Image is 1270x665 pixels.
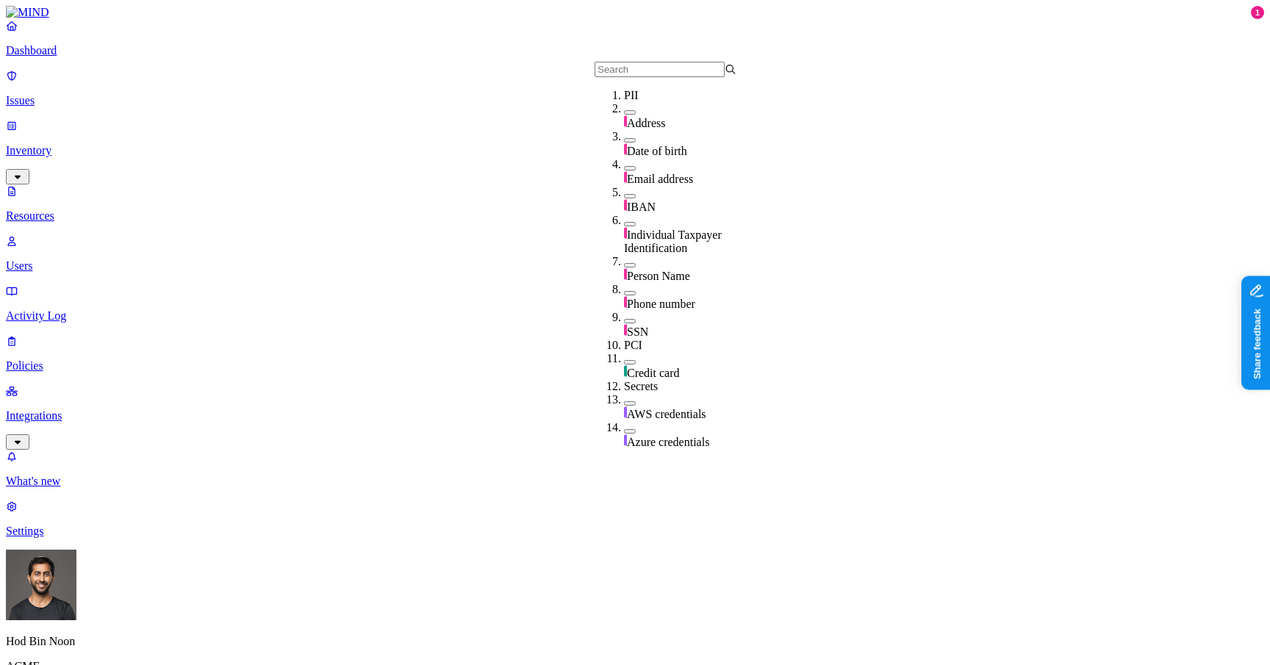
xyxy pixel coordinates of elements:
span: Email address [627,173,693,185]
input: Search [595,62,725,77]
span: Date of birth [627,145,687,157]
img: pii-line [624,324,627,336]
p: What's new [6,475,1264,488]
img: pii-line [624,199,627,211]
img: pii-line [624,296,627,308]
div: PII [624,89,766,102]
div: 1 [1251,6,1264,19]
p: Users [6,259,1264,273]
a: Resources [6,184,1264,223]
a: Integrations [6,384,1264,447]
span: IBAN [627,201,656,213]
img: pii-line [624,227,627,239]
p: Resources [6,209,1264,223]
div: PCI [624,339,766,352]
span: Individual Taxpayer Identification [624,229,722,254]
p: Dashboard [6,44,1264,57]
div: Secrets [624,380,766,393]
img: secret-line [624,406,627,418]
p: Activity Log [6,309,1264,323]
a: Activity Log [6,284,1264,323]
span: Person Name [627,270,690,282]
img: pii-line [624,143,627,155]
p: Policies [6,359,1264,373]
span: Credit card [627,367,680,379]
p: Settings [6,525,1264,538]
img: pii-line [624,268,627,280]
img: Hod Bin Noon [6,550,76,620]
a: Users [6,234,1264,273]
a: Inventory [6,119,1264,182]
span: Address [627,117,665,129]
img: pci-line [624,365,627,377]
a: Dashboard [6,19,1264,57]
span: AWS credentials [627,408,706,420]
a: Policies [6,334,1264,373]
p: Hod Bin Noon [6,635,1264,648]
a: What's new [6,450,1264,488]
span: SSN [627,326,648,338]
p: Issues [6,94,1264,107]
img: MIND [6,6,49,19]
img: pii-line [624,115,627,127]
p: Inventory [6,144,1264,157]
span: Phone number [627,298,695,310]
img: pii-line [624,171,627,183]
img: secret-line [624,434,627,446]
a: Issues [6,69,1264,107]
a: Settings [6,500,1264,538]
span: Azure credentials [627,436,709,448]
a: MIND [6,6,1264,19]
p: Integrations [6,409,1264,423]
